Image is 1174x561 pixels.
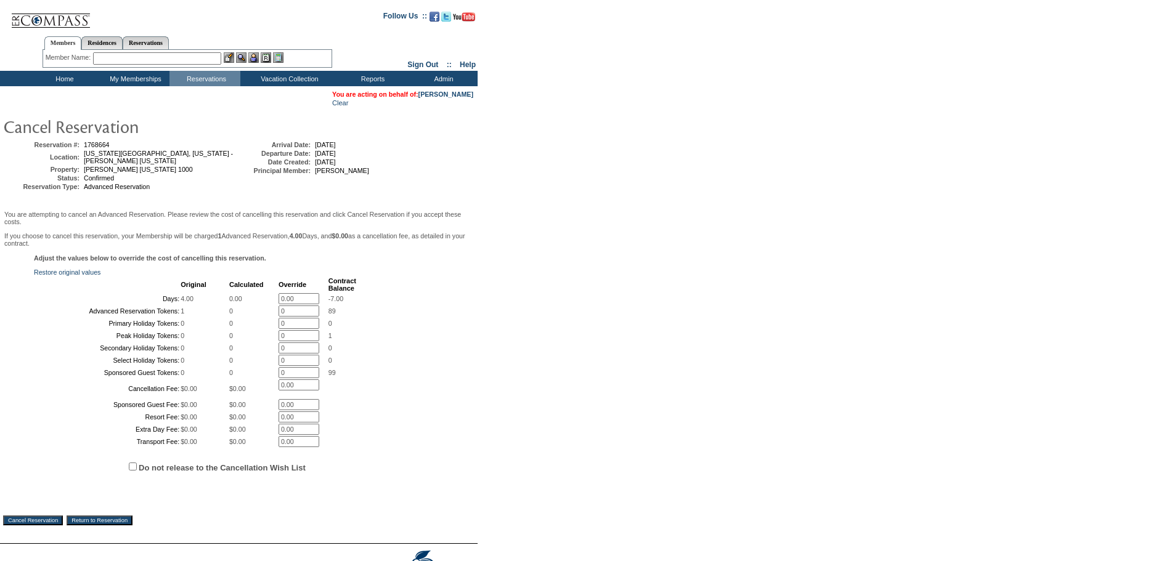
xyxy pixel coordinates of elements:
[328,295,343,302] span: -7.00
[35,330,179,341] td: Peak Holiday Tokens:
[35,399,179,410] td: Sponsored Guest Fee:
[229,295,242,302] span: 0.00
[181,281,206,288] b: Original
[236,52,247,63] img: View
[229,357,233,364] span: 0
[99,71,169,86] td: My Memberships
[3,515,63,525] input: Cancel Reservation
[229,281,264,288] b: Calculated
[84,141,110,148] span: 1768664
[6,150,79,164] td: Location:
[181,344,184,352] span: 0
[181,295,194,302] span: 4.00
[35,424,179,435] td: Extra Day Fee:
[328,369,336,376] span: 99
[224,52,234,63] img: b_edit.gif
[181,413,197,421] span: $0.00
[240,71,336,86] td: Vacation Collection
[430,12,439,22] img: Become our fan on Facebook
[229,307,233,315] span: 0
[237,141,311,148] td: Arrival Date:
[84,166,193,173] span: [PERSON_NAME] [US_STATE] 1000
[315,158,336,166] span: [DATE]
[328,344,332,352] span: 0
[279,281,306,288] b: Override
[248,52,259,63] img: Impersonate
[453,12,475,22] img: Subscribe to our YouTube Channel
[290,232,303,240] b: 4.00
[218,232,222,240] b: 1
[229,344,233,352] span: 0
[181,438,197,445] span: $0.00
[407,60,438,69] a: Sign Out
[315,141,336,148] span: [DATE]
[123,36,169,49] a: Reservations
[34,254,266,262] b: Adjust the values below to override the cost of cancelling this reservation.
[418,91,473,98] a: [PERSON_NAME]
[44,36,82,50] a: Members
[328,332,332,339] span: 1
[261,52,271,63] img: Reservations
[181,357,184,364] span: 0
[35,318,179,329] td: Primary Holiday Tokens:
[181,385,197,392] span: $0.00
[430,15,439,23] a: Become our fan on Facebook
[10,3,91,28] img: Compass Home
[181,426,197,433] span: $0.00
[46,52,93,63] div: Member Name:
[237,158,311,166] td: Date Created:
[35,367,179,378] td: Sponsored Guest Tokens:
[328,357,332,364] span: 0
[34,268,100,276] a: Restore original values
[273,52,283,63] img: b_calculator.gif
[332,232,348,240] b: $0.00
[81,36,123,49] a: Residences
[336,71,407,86] td: Reports
[332,99,348,107] a: Clear
[67,515,132,525] input: Return to Reservation
[35,305,179,317] td: Advanced Reservation Tokens:
[181,332,184,339] span: 0
[315,150,336,157] span: [DATE]
[84,174,114,182] span: Confirmed
[237,167,311,174] td: Principal Member:
[229,438,246,445] span: $0.00
[181,369,184,376] span: 0
[139,463,306,472] label: Do not release to the Cancellation Wish List
[181,307,184,315] span: 1
[328,277,356,292] b: Contract Balance
[35,411,179,422] td: Resort Fee:
[229,413,246,421] span: $0.00
[35,342,179,353] td: Secondary Holiday Tokens:
[315,167,369,174] span: [PERSON_NAME]
[441,12,451,22] img: Follow us on Twitter
[4,211,473,225] p: You are attempting to cancel an Advanced Reservation. Please review the cost of cancelling this r...
[237,150,311,157] td: Departure Date:
[35,379,179,398] td: Cancellation Fee:
[383,10,427,25] td: Follow Us ::
[453,15,475,23] a: Subscribe to our YouTube Channel
[447,60,452,69] span: ::
[181,320,184,327] span: 0
[6,141,79,148] td: Reservation #:
[229,320,233,327] span: 0
[6,183,79,190] td: Reservation Type:
[441,15,451,23] a: Follow us on Twitter
[229,401,246,408] span: $0.00
[332,91,473,98] span: You are acting on behalf of:
[328,320,332,327] span: 0
[407,71,478,86] td: Admin
[181,401,197,408] span: $0.00
[4,232,473,247] p: If you choose to cancel this reservation, your Membership will be charged Advanced Reservation, D...
[35,355,179,366] td: Select Holiday Tokens:
[229,332,233,339] span: 0
[35,436,179,447] td: Transport Fee:
[460,60,476,69] a: Help
[6,174,79,182] td: Status:
[229,369,233,376] span: 0
[84,150,233,164] span: [US_STATE][GEOGRAPHIC_DATA], [US_STATE] - [PERSON_NAME] [US_STATE]
[3,114,250,139] img: pgTtlCancelRes.gif
[328,307,336,315] span: 89
[35,293,179,304] td: Days:
[84,183,150,190] span: Advanced Reservation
